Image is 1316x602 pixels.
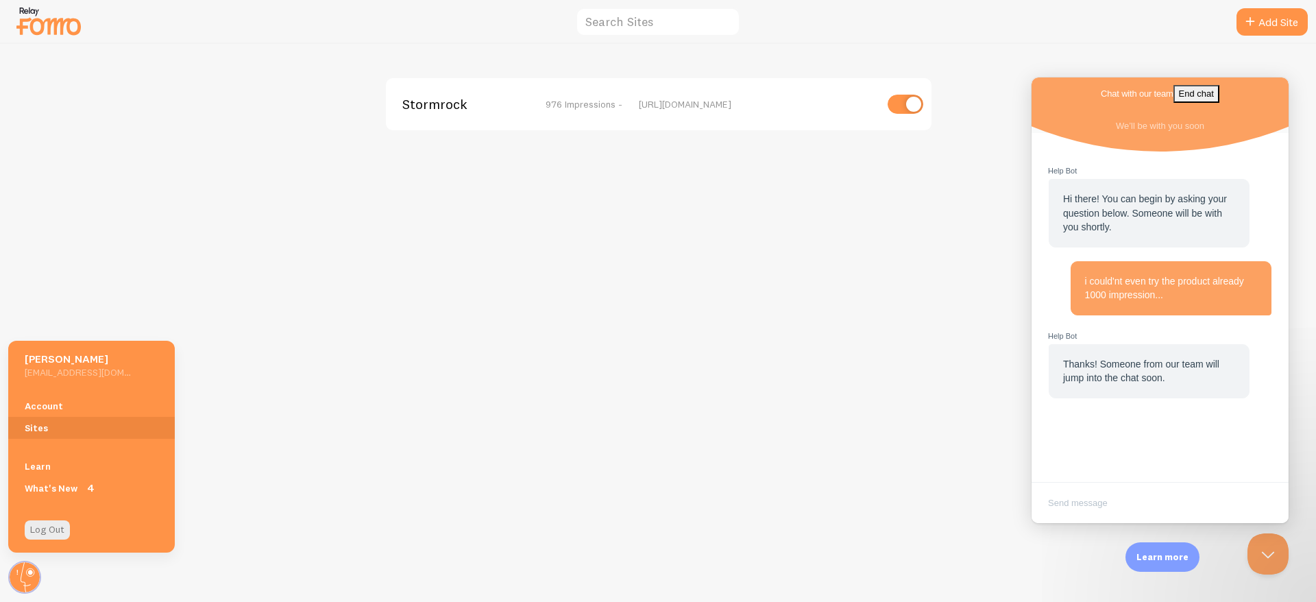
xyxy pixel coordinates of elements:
[84,481,97,495] span: 4
[8,395,175,417] a: Account
[1136,551,1189,564] p: Learn more
[25,520,70,540] a: Log Out
[8,455,175,477] a: Learn
[1032,77,1289,523] iframe: Help Scout Beacon - Live Chat, Contact Form, and Knowledge Base
[25,366,131,378] h5: [EMAIL_ADDRESS][DOMAIN_NAME]
[402,98,513,110] span: Stormrock
[639,98,875,110] div: [URL][DOMAIN_NAME]
[8,417,175,439] a: Sites
[14,3,83,38] img: fomo-relay-logo-orange.svg
[25,352,131,366] h5: [PERSON_NAME]
[1247,533,1289,575] iframe: Help Scout Beacon - Close
[546,98,622,110] span: 976 Impressions -
[1125,542,1199,572] div: Learn more
[8,477,175,499] a: What's New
